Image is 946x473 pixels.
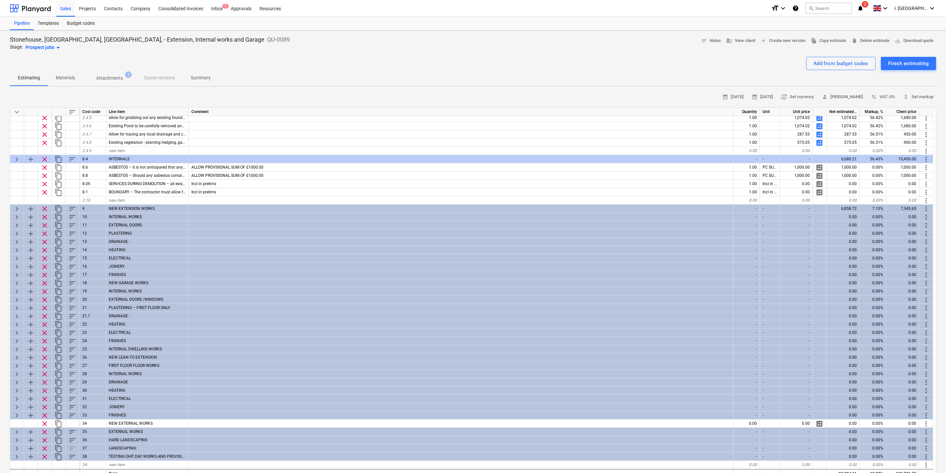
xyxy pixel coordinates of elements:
div: Markup, % [860,108,886,116]
span: Duplicate category [55,246,62,254]
span: Duplicate category [55,213,62,221]
div: 0.00 [886,221,919,229]
span: More actions [922,255,930,262]
button: View client [724,36,758,46]
div: - [780,221,813,229]
div: 1,000.00 [780,172,813,180]
span: More actions [922,246,930,254]
div: 0.00 [780,196,813,205]
span: Manage detailed breakdown for the row [815,172,823,180]
span: More actions [922,230,930,238]
span: Duplicate category [55,155,62,163]
div: - [760,238,780,246]
div: 0.00 [827,262,860,271]
div: 7.10% [860,205,886,213]
span: Remove row [41,164,49,172]
span: [DATE] [722,93,744,101]
div: 56.51% [860,138,886,147]
div: - [733,155,760,163]
div: - [760,221,780,229]
div: Incl in prelims [760,180,780,188]
span: More actions [922,172,930,180]
div: 0.00% [860,196,886,205]
div: 0.00 [827,213,860,221]
div: 0.00 [886,246,919,254]
span: Delete estimate [851,37,889,45]
button: Finish estimating [881,57,936,70]
span: Collapse all categories [13,108,21,116]
div: 0.00 [827,254,860,262]
span: More actions [922,139,930,147]
div: 0.00 [733,147,760,155]
div: - [760,262,780,271]
div: - [733,221,760,229]
span: Sort rows within category [68,246,76,254]
div: 8.8 [80,172,106,180]
div: Line-item [106,108,189,116]
div: 10,450.00 [886,155,919,163]
span: More actions [922,131,930,138]
div: 56.43% [860,155,886,163]
span: More actions [922,147,930,155]
div: - [733,279,760,287]
span: Add sub category to row [27,230,35,238]
span: View client [726,37,755,45]
span: Remove row [41,221,49,229]
div: 0.00 [886,196,919,205]
div: 0.00 [886,254,919,262]
span: Add sub category to row [27,213,35,221]
span: Sort rows within category [68,255,76,262]
span: Expand category [13,271,21,279]
span: Add sub category to row [27,255,35,262]
span: Remove row [41,230,49,238]
span: Duplicate row [55,131,62,138]
div: 0.00 [827,147,860,155]
div: - [733,254,760,262]
div: 1,074.02 [827,114,860,122]
div: - [733,271,760,279]
span: save_alt [895,38,901,44]
div: Finish estimating [888,59,929,68]
span: Remove row [41,114,49,122]
button: [DATE] [749,92,776,102]
span: Duplicate row [55,139,62,147]
span: Copy estimate [811,37,846,45]
div: 0.00 [827,246,860,254]
div: 0.00% [860,147,886,155]
div: 15 [80,254,106,262]
div: - [760,246,780,254]
div: - [780,155,813,163]
div: 1,000.00 [780,163,813,172]
div: 0.00 [827,238,860,246]
div: - [760,205,780,213]
div: - [780,205,813,213]
span: Expand category [13,205,21,213]
span: search [808,6,814,11]
div: 0.00% [860,172,886,180]
span: [PERSON_NAME] [822,93,863,101]
span: Duplicate row [55,164,62,172]
span: Duplicate row [55,180,62,188]
div: 0.00% [860,238,886,246]
span: More actions [922,263,930,271]
p: Estimating [18,74,40,81]
span: Expand category [13,255,21,262]
span: More actions [922,271,930,279]
span: Duplicate category [55,238,62,246]
span: Sort rows within category [68,213,76,221]
span: More actions [922,180,930,188]
div: 0.00 [780,147,813,155]
span: Sort rows within category [68,155,76,163]
div: 14 [80,246,106,254]
span: currency_exchange [781,94,787,100]
div: 1.00 [733,180,760,188]
div: 0.00% [860,229,886,238]
div: 8.1 [80,188,106,196]
div: 0.00% [860,213,886,221]
div: 10 [80,213,106,221]
span: Sort rows within category [68,263,76,271]
div: 1,000.00 [886,163,919,172]
span: calendar_month [722,94,728,100]
div: Add from budget codes [813,59,868,68]
div: 0.00 [886,147,919,155]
